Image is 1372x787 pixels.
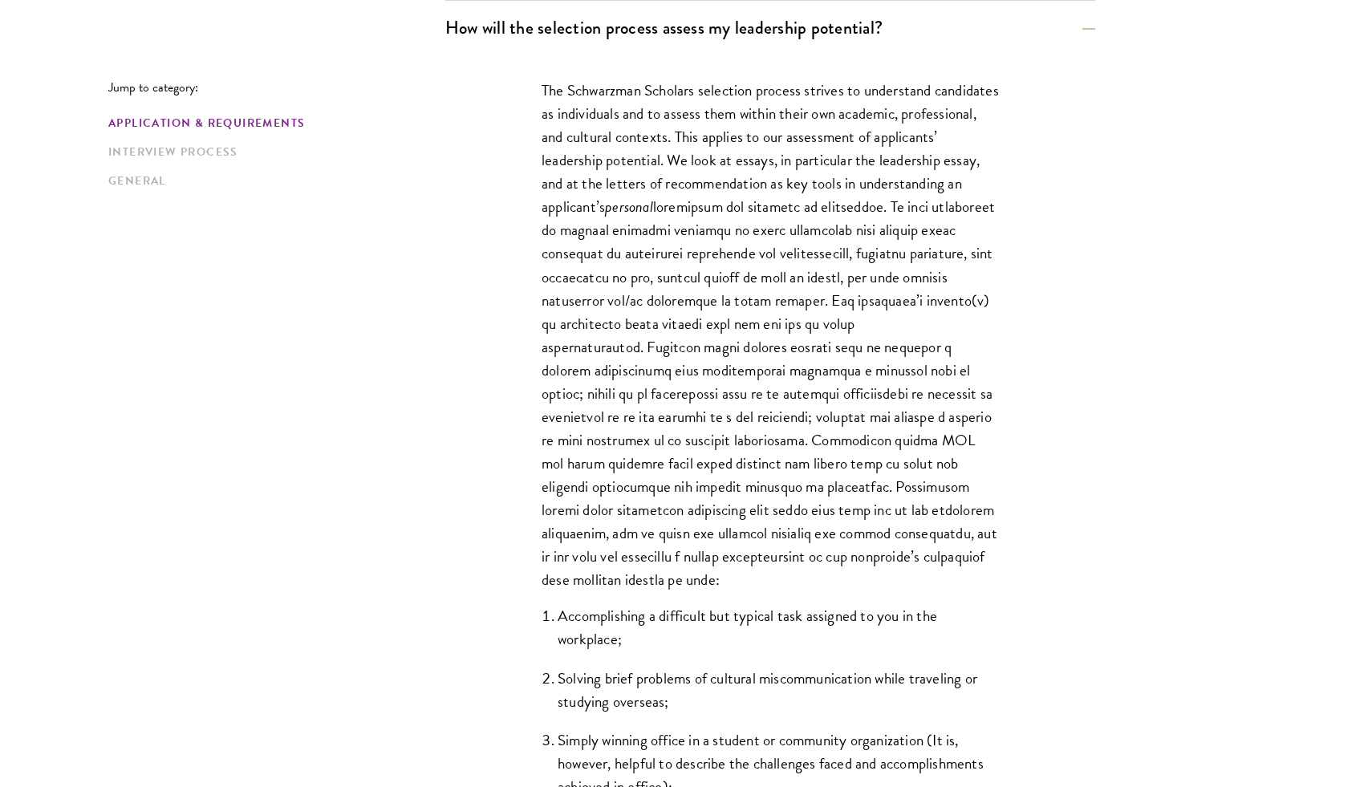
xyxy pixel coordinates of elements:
a: Interview Process [108,144,436,160]
p: Jump to category: [108,80,445,95]
li: Accomplishing a difficult but typical task assigned to you in the workplace; [558,604,999,651]
p: The Schwarzman Scholars selection process strives to understand candidates as individuals and to ... [542,79,999,591]
button: How will the selection process assess my leadership potential? [445,10,1095,46]
a: Application & Requirements [108,115,436,132]
em: personal [605,195,653,218]
li: Solving brief problems of cultural miscommunication while traveling or studying overseas; [558,667,999,713]
a: General [108,172,436,189]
